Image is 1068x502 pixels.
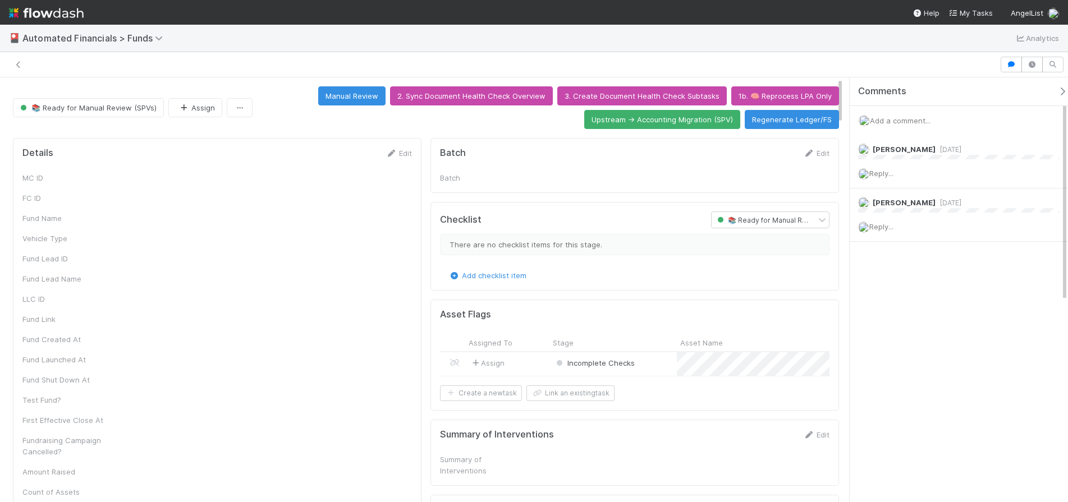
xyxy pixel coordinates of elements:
[469,337,512,348] span: Assigned To
[869,169,893,178] span: Reply...
[18,103,157,112] span: 📚 Ready for Manual Review (SPVs)
[440,385,522,401] button: Create a newtask
[731,86,839,105] button: 1b. 🧠 Reprocess LPA Only
[873,145,936,154] span: [PERSON_NAME]
[386,149,412,158] a: Edit
[680,337,723,348] span: Asset Name
[554,358,635,367] span: Incomplete Checks
[913,7,939,19] div: Help
[803,149,829,158] a: Edit
[22,172,107,183] div: MC ID
[1048,8,1059,19] img: avatar_5ff1a016-d0ce-496a-bfbe-ad3802c4d8a0.png
[858,86,906,97] span: Comments
[440,309,491,320] h5: Asset Flags
[22,334,107,345] div: Fund Created At
[448,271,526,280] a: Add checklist item
[168,98,222,117] button: Assign
[553,337,574,348] span: Stage
[22,354,107,365] div: Fund Launched At
[22,415,107,426] div: First Effective Close At
[858,197,869,208] img: avatar_5ff1a016-d0ce-496a-bfbe-ad3802c4d8a0.png
[22,253,107,264] div: Fund Lead ID
[470,357,505,369] span: Assign
[554,357,635,369] div: Incomplete Checks
[440,429,554,440] h5: Summary of Interventions
[715,216,845,224] span: 📚 Ready for Manual Review (SPVs)
[22,314,107,325] div: Fund Link
[1015,31,1059,45] a: Analytics
[557,86,727,105] button: 3. Create Document Health Check Subtasks
[1011,8,1043,17] span: AngelList
[858,168,869,179] img: avatar_5ff1a016-d0ce-496a-bfbe-ad3802c4d8a0.png
[440,234,829,255] div: There are no checklist items for this stage.
[22,273,107,284] div: Fund Lead Name
[22,33,168,44] span: Automated Financials > Funds
[869,222,893,231] span: Reply...
[870,116,931,125] span: Add a comment...
[858,144,869,155] img: avatar_2bce2475-05ee-46d3-9413-d3901f5fa03f.png
[584,110,740,129] button: Upstream -> Accounting Migration (SPV)
[13,98,164,117] button: 📚 Ready for Manual Review (SPVs)
[22,213,107,224] div: Fund Name
[22,192,107,204] div: FC ID
[948,8,993,17] span: My Tasks
[22,148,53,159] h5: Details
[526,385,615,401] button: Link an existingtask
[440,214,482,225] h5: Checklist
[873,198,936,207] span: [PERSON_NAME]
[22,293,107,305] div: LLC ID
[9,33,20,43] span: 🎴
[440,172,524,183] div: Batch
[22,374,107,385] div: Fund Shut Down At
[22,233,107,244] div: Vehicle Type
[440,148,466,159] h5: Batch
[318,86,386,105] button: Manual Review
[390,86,553,105] button: 2. Sync Document Health Check Overview
[936,145,961,154] span: [DATE]
[22,486,107,498] div: Count of Assets
[858,222,869,233] img: avatar_5ff1a016-d0ce-496a-bfbe-ad3802c4d8a0.png
[859,115,870,126] img: avatar_5ff1a016-d0ce-496a-bfbe-ad3802c4d8a0.png
[745,110,839,129] button: Regenerate Ledger/FS
[948,7,993,19] a: My Tasks
[936,199,961,207] span: [DATE]
[803,430,829,439] a: Edit
[22,466,107,477] div: Amount Raised
[22,394,107,406] div: Test Fund?
[440,454,524,476] div: Summary of Interventions
[9,3,84,22] img: logo-inverted-e16ddd16eac7371096b0.svg
[22,435,107,457] div: Fundraising Campaign Cancelled?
